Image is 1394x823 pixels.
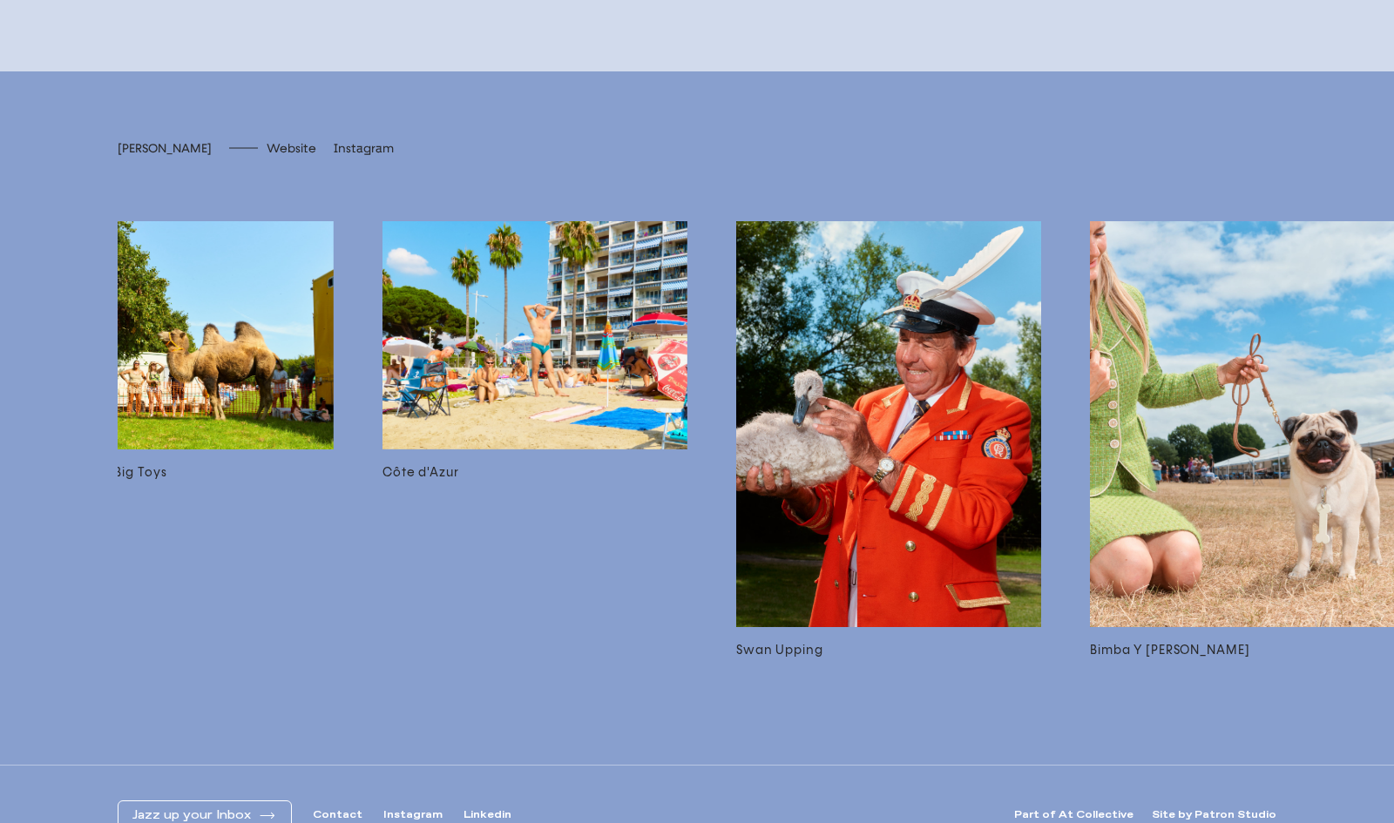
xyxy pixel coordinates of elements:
[118,141,212,156] span: [PERSON_NAME]
[29,221,334,661] a: Big Boys and Big Toys
[313,808,362,823] a: Contact
[383,808,443,823] a: Instagram
[382,221,687,661] a: Côte d'Azur
[736,221,1041,661] a: Swan Upping
[1152,808,1276,823] a: Site by Patron Studio
[267,141,316,156] span: Website
[29,463,334,482] h3: Big Boys and Big Toys
[132,808,251,823] span: Jazz up your Inbox
[267,141,316,156] a: Website[DOMAIN_NAME]
[1014,808,1133,823] a: Part of At Collective
[464,808,511,823] a: Linkedin
[382,463,687,482] h3: Côte d'Azur
[334,141,394,156] span: Instagram
[132,808,277,823] button: Jazz up your Inbox
[736,641,1041,660] h3: Swan Upping
[334,141,394,156] a: Instagramthe_jackkenyon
